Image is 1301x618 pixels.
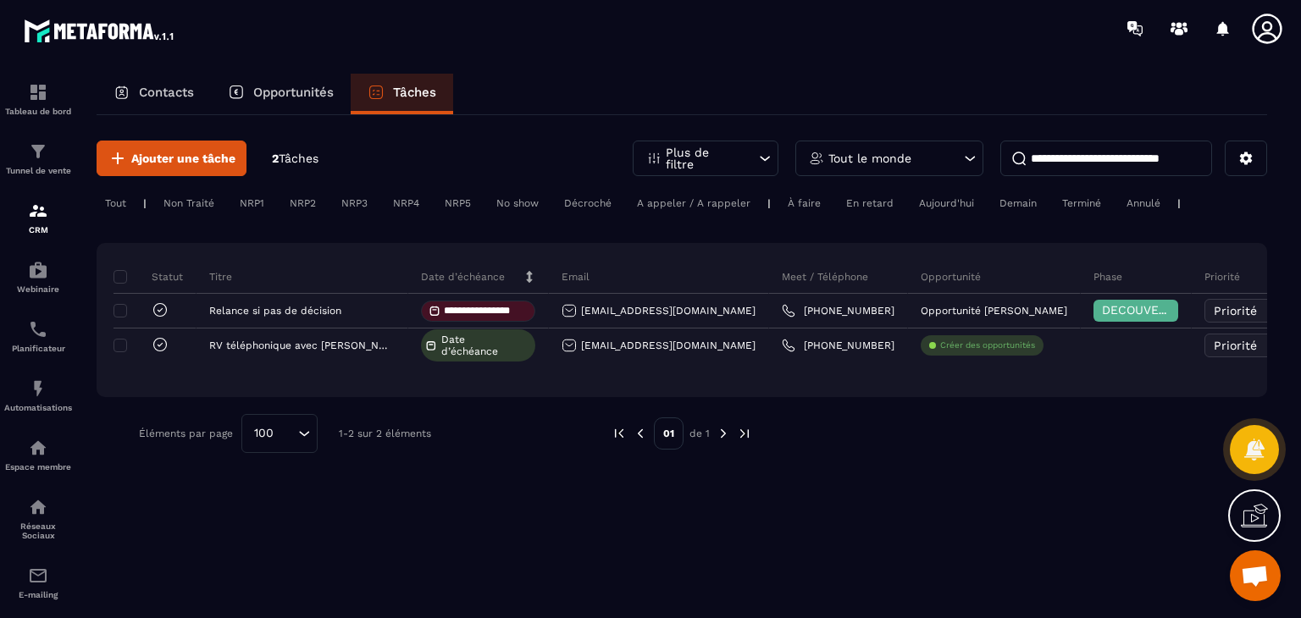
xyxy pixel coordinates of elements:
[562,270,590,284] p: Email
[385,193,428,213] div: NRP4
[97,74,211,114] a: Contacts
[28,497,48,517] img: social-network
[28,566,48,586] img: email
[139,85,194,100] p: Contacts
[633,426,648,441] img: prev
[666,146,740,170] p: Plus de filtre
[333,193,376,213] div: NRP3
[155,193,223,213] div: Non Traité
[779,193,829,213] div: À faire
[1214,304,1257,317] span: Priorité
[28,378,48,399] img: automations
[1177,197,1181,209] p: |
[689,427,710,440] p: de 1
[4,69,72,129] a: formationformationTableau de bord
[4,225,72,235] p: CRM
[209,339,390,351] p: RV téléphonique avec [PERSON_NAME]-copy
[4,107,72,116] p: Tableau de bord
[488,193,547,213] div: No show
[4,344,72,353] p: Planificateur
[28,319,48,339] img: scheduler
[97,141,246,176] button: Ajouter une tâche
[4,284,72,294] p: Webinaire
[393,85,436,100] p: Tâches
[436,193,479,213] div: NRP5
[281,193,324,213] div: NRP2
[24,15,176,46] img: logo
[737,426,752,441] img: next
[1214,339,1257,352] span: Priorité
[272,151,318,167] p: 2
[4,166,72,175] p: Tunnel de vente
[209,270,232,284] p: Titre
[4,425,72,484] a: automationsautomationsEspace membre
[911,193,983,213] div: Aujourd'hui
[556,193,620,213] div: Décroché
[4,484,72,553] a: social-networksocial-networkRéseaux Sociaux
[28,82,48,102] img: formation
[28,201,48,221] img: formation
[767,197,771,209] p: |
[1204,270,1240,284] p: Priorité
[612,426,627,441] img: prev
[4,188,72,247] a: formationformationCRM
[211,74,351,114] a: Opportunités
[921,270,981,284] p: Opportunité
[143,197,147,209] p: |
[97,193,135,213] div: Tout
[4,306,72,366] a: schedulerschedulerPlanificateur
[118,270,183,284] p: Statut
[441,334,531,357] span: Date d’échéance
[4,247,72,306] a: automationsautomationsWebinaire
[339,428,431,439] p: 1-2 sur 2 éléments
[4,403,72,412] p: Automatisations
[4,129,72,188] a: formationformationTunnel de vente
[421,270,505,284] p: Date d’échéance
[139,428,233,439] p: Éléments par page
[241,414,318,453] div: Search for option
[253,85,334,100] p: Opportunités
[921,305,1067,317] p: Opportunité [PERSON_NAME]
[4,590,72,599] p: E-mailing
[828,152,911,164] p: Tout le monde
[28,438,48,458] img: automations
[838,193,902,213] div: En retard
[1093,270,1122,284] p: Phase
[131,150,235,167] span: Ajouter une tâche
[991,193,1045,213] div: Demain
[280,424,294,443] input: Search for option
[782,339,894,352] a: [PHONE_NUMBER]
[654,417,684,450] p: 01
[28,260,48,280] img: automations
[1118,193,1169,213] div: Annulé
[231,193,273,213] div: NRP1
[351,74,453,114] a: Tâches
[248,424,280,443] span: 100
[4,462,72,472] p: Espace membre
[4,521,72,540] p: Réseaux Sociaux
[4,366,72,425] a: automationsautomationsAutomatisations
[1102,303,1267,317] span: DECOUVERTE APPROFONDIE
[782,304,894,317] a: [PHONE_NUMBER]
[4,553,72,612] a: emailemailE-mailing
[1054,193,1110,213] div: Terminé
[782,270,868,284] p: Meet / Téléphone
[279,152,318,165] span: Tâches
[628,193,759,213] div: A appeler / A rappeler
[1230,550,1281,601] a: Open chat
[209,305,341,317] p: Relance si pas de décision
[940,339,1035,351] p: Créer des opportunités
[28,141,48,162] img: formation
[716,426,731,441] img: next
